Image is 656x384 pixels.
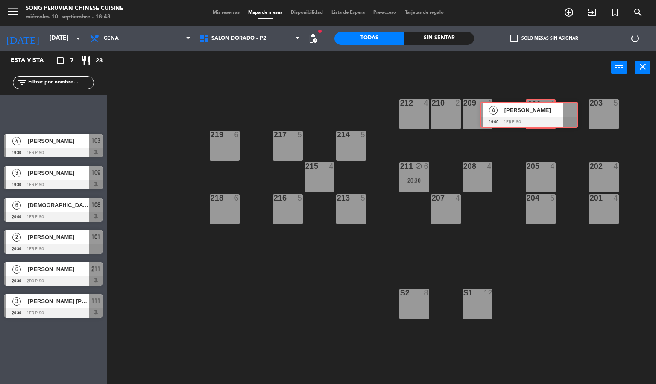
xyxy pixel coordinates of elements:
[424,289,429,297] div: 8
[91,168,100,178] span: 109
[104,35,119,41] span: Cena
[234,131,240,139] div: 6
[614,62,624,72] i: power_input
[12,233,21,242] span: 2
[456,99,461,107] div: 2
[96,56,102,66] span: 28
[337,131,337,139] div: 214
[91,264,100,274] span: 211
[487,162,492,170] div: 4
[487,99,492,107] div: 4
[6,5,19,21] button: menu
[337,194,337,202] div: 213
[638,62,648,72] i: close
[28,233,89,242] span: [PERSON_NAME]
[73,33,83,44] i: arrow_drop_down
[610,7,620,18] i: turned_in_not
[401,10,448,15] span: Tarjetas de regalo
[456,194,461,202] div: 4
[400,289,401,297] div: S2
[91,136,100,146] span: 103
[550,100,554,108] div: 4
[91,296,100,306] span: 111
[510,35,518,42] span: check_box_outline_blank
[590,194,590,202] div: 201
[298,131,303,139] div: 5
[55,56,65,66] i: crop_square
[28,201,89,210] span: [DEMOGRAPHIC_DATA][PERSON_NAME]
[12,201,21,210] span: 6
[298,194,303,202] div: 5
[17,77,27,88] i: filter_list
[361,131,366,139] div: 5
[244,10,287,15] span: Mapa de mesas
[26,4,123,13] div: Song Peruvian Chinese Cuisine
[327,10,369,15] span: Lista de Espera
[424,162,429,170] div: 6
[317,29,322,34] span: fiber_manual_record
[415,162,422,170] i: block
[211,35,266,41] span: SALON DORADO - P2
[630,33,640,44] i: power_settings_new
[12,169,21,177] span: 3
[4,56,61,66] div: Esta vista
[287,10,327,15] span: Disponibilidad
[590,162,590,170] div: 202
[551,194,556,202] div: 5
[234,194,240,202] div: 6
[12,137,21,145] span: 4
[484,289,492,297] div: 12
[510,35,578,42] label: Solo mesas sin asignar
[334,32,404,45] div: Todas
[635,61,650,74] button: close
[27,78,94,87] input: Filtrar por nombre...
[308,33,318,44] span: pending_actions
[564,7,574,18] i: add_circle_outline
[551,162,556,170] div: 4
[329,162,334,170] div: 4
[70,56,73,66] span: 7
[424,99,429,107] div: 4
[28,265,89,274] span: [PERSON_NAME]
[400,162,401,170] div: 211
[404,32,474,45] div: Sin sentar
[91,200,100,210] span: 108
[81,56,91,66] i: restaurant
[590,99,590,107] div: 203
[611,61,627,74] button: power_input
[633,7,643,18] i: search
[369,10,401,15] span: Pre-acceso
[400,99,401,107] div: 212
[614,99,619,107] div: 5
[399,177,429,183] div: 20:30
[208,10,244,15] span: Mis reservas
[28,297,89,306] span: [PERSON_NAME] [PERSON_NAME]
[12,297,21,306] span: 3
[587,7,597,18] i: exit_to_app
[614,162,619,170] div: 4
[6,5,19,18] i: menu
[91,232,100,242] span: 101
[26,13,123,21] div: miércoles 10. septiembre - 18:48
[28,136,89,145] span: [PERSON_NAME]
[28,168,89,177] span: [PERSON_NAME]
[361,194,366,202] div: 5
[614,194,619,202] div: 4
[12,265,21,274] span: 6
